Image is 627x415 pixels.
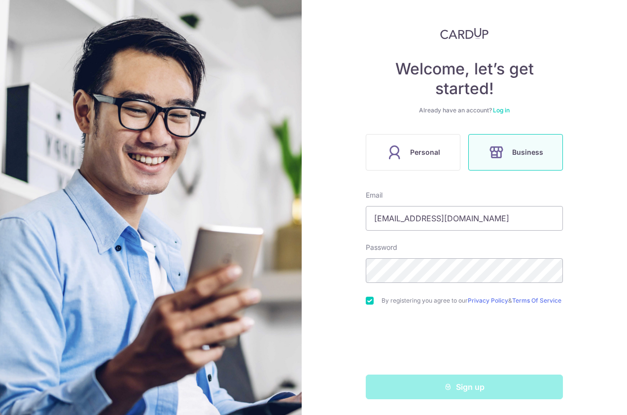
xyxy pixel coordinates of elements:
a: Log in [493,106,510,114]
a: Terms Of Service [512,297,561,304]
iframe: reCAPTCHA [389,324,539,363]
label: By registering you agree to our & [382,297,563,305]
img: CardUp Logo [440,28,488,39]
a: Business [464,134,567,171]
label: Password [366,242,397,252]
a: Personal [362,134,464,171]
span: Personal [410,146,440,158]
input: Enter your Email [366,206,563,231]
span: Business [512,146,543,158]
h4: Welcome, let’s get started! [366,59,563,99]
label: Email [366,190,383,200]
div: Already have an account? [366,106,563,114]
a: Privacy Policy [468,297,508,304]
